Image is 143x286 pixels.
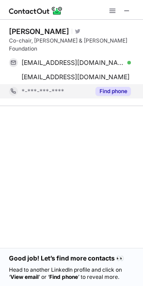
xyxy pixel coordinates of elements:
[9,27,69,36] div: [PERSON_NAME]
[95,87,131,96] button: Reveal Button
[9,37,138,53] div: Co-chair, [PERSON_NAME] & [PERSON_NAME] Foundation
[10,273,39,280] strong: View email
[22,73,130,81] span: [EMAIL_ADDRESS][DOMAIN_NAME]
[9,5,63,16] img: ContactOut v5.3.10
[22,59,124,67] span: [EMAIL_ADDRESS][DOMAIN_NAME]
[9,266,134,281] p: Head to another LinkedIn profile and click on ‘ ’ or ‘ ’ to reveal more.
[9,254,134,263] h1: Good job! Let’s find more contacts 👀
[49,273,78,280] strong: Find phone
